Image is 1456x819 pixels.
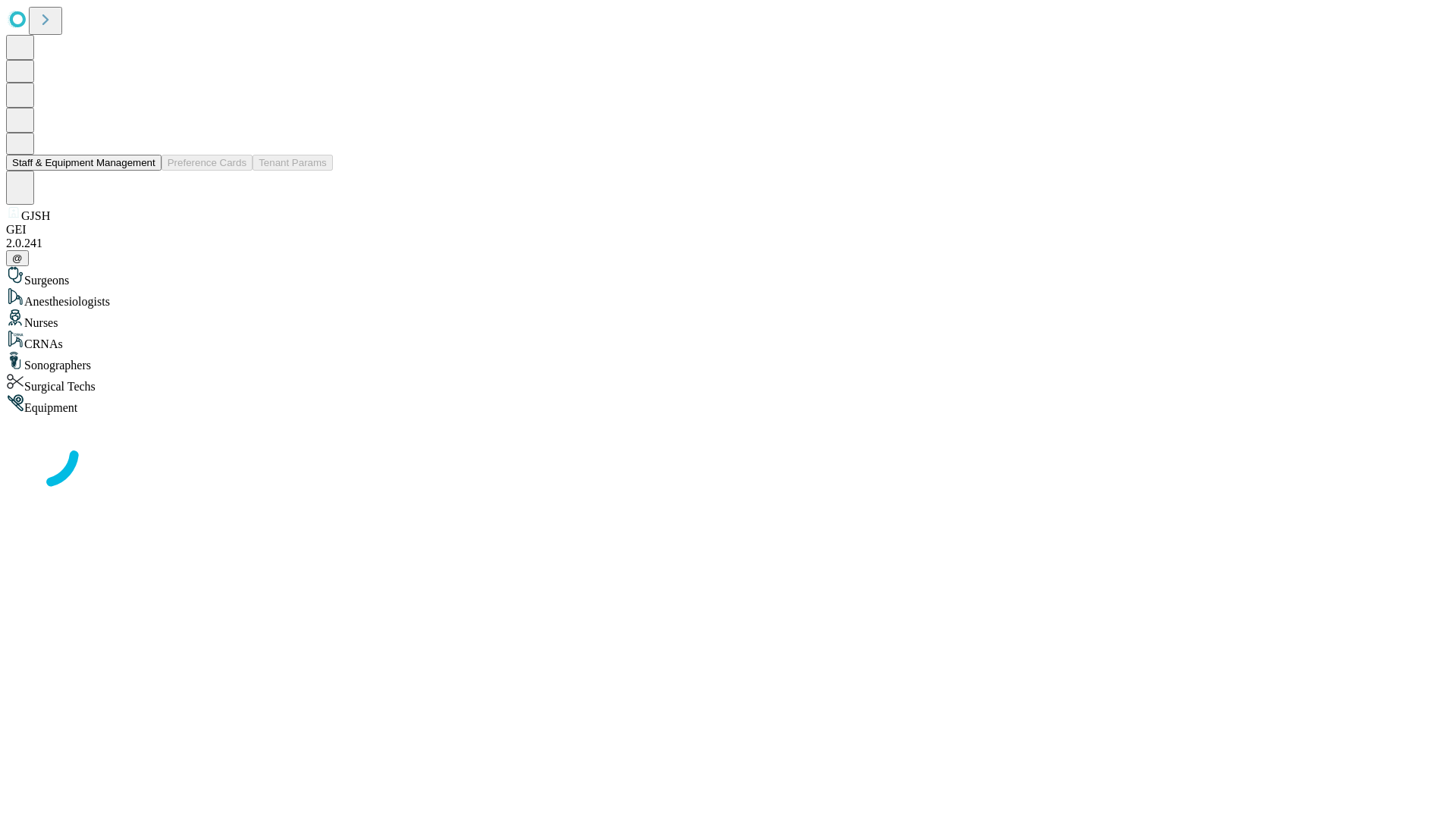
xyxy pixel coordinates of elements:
[253,155,333,171] button: Tenant Params
[6,330,1450,351] div: CRNAs
[6,309,1450,330] div: Nurses
[12,253,23,264] span: @
[162,155,253,171] button: Preference Cards
[6,287,1450,309] div: Anesthesiologists
[6,351,1450,372] div: Sonographers
[6,372,1450,394] div: Surgical Techs
[6,250,29,266] button: @
[21,209,50,222] span: GJSH
[6,266,1450,287] div: Surgeons
[6,394,1450,415] div: Equipment
[6,223,1450,237] div: GEI
[6,237,1450,250] div: 2.0.241
[6,155,162,171] button: Staff & Equipment Management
